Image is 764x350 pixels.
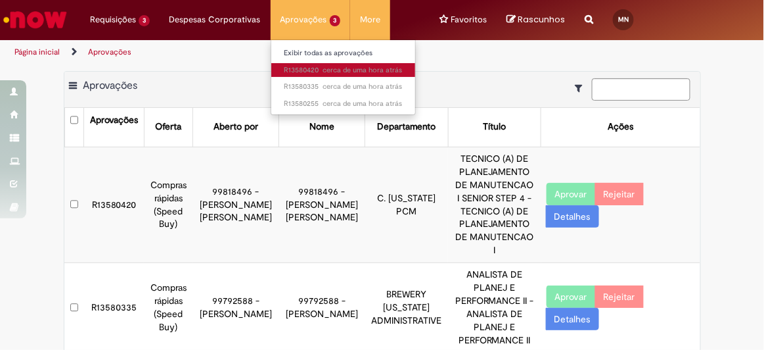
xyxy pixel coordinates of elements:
a: Exibir todas as aprovações [271,46,416,61]
td: Compras rápidas (Speed Buy) [144,147,192,263]
button: Aprovar [547,286,596,308]
td: R13580420 [84,147,144,263]
span: Despesas Corporativas [169,13,261,26]
time: 30/09/2025 09:56:36 [323,99,403,109]
a: No momento, sua lista de rascunhos tem 0 Itens [506,13,565,26]
div: Ações [608,120,633,134]
span: R13580255 [284,99,403,109]
a: Aberto R13580420 : [271,63,416,78]
div: Departamento [377,120,436,134]
span: Requisições [90,13,136,26]
img: ServiceNow [1,7,69,33]
span: MN [618,15,629,24]
span: Favoritos [451,13,487,26]
span: cerca de uma hora atrás [323,65,403,75]
a: Detalhes [546,308,599,330]
span: cerca de uma hora atrás [323,99,403,109]
th: Aprovações [84,108,144,147]
td: TECNICO (A) DE PLANEJAMENTO DE MANUTENCAO I SENIOR STEP 4 - TECNICO (A) DE PLANEJAMENTO DE MANUTE... [448,147,541,263]
td: 99818496 - [PERSON_NAME] [PERSON_NAME] [279,147,365,263]
time: 30/09/2025 10:20:40 [323,65,403,75]
span: More [360,13,380,26]
span: 3 [139,15,150,26]
i: Mostrar filtros para: Suas Solicitações [575,84,589,93]
a: Página inicial [14,47,60,57]
div: Nome [309,120,334,134]
button: Rejeitar [595,286,644,308]
div: Aberto por [213,120,258,134]
td: 99818496 - [PERSON_NAME] [PERSON_NAME] [193,147,279,263]
time: 30/09/2025 10:08:45 [323,82,403,91]
ul: Trilhas de página [10,40,436,64]
span: 3 [330,15,341,26]
span: Aprovações [83,79,138,92]
div: Título [483,120,506,134]
a: Detalhes [546,205,599,228]
a: Aberto R13580255 : [271,97,416,111]
button: Aprovar [547,183,596,205]
button: Rejeitar [595,183,644,205]
span: R13580335 [284,82,403,92]
span: Aprovações [281,13,327,26]
a: Aberto R13580335 : [271,80,416,94]
a: Aprovações [88,47,131,57]
td: C. [US_STATE] PCM [365,147,449,263]
ul: Aprovações [271,39,416,115]
span: cerca de uma hora atrás [323,82,403,91]
div: Aprovações [90,114,139,127]
span: R13580420 [284,65,403,76]
div: Oferta [155,120,181,134]
span: Rascunhos [518,13,565,26]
